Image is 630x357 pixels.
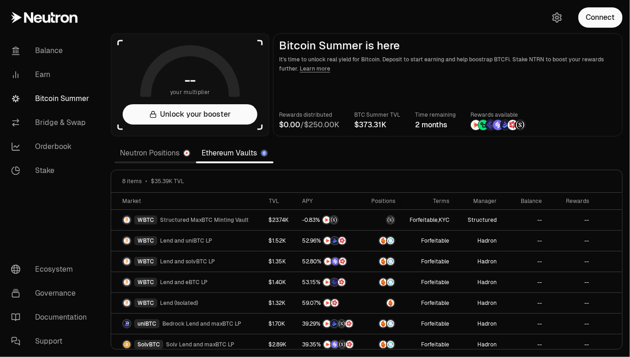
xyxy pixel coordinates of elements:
span: $35.39K TVL [151,178,184,185]
a: Earn [4,63,100,87]
button: KYC [439,216,449,224]
img: Mars Fragments [339,258,346,265]
a: Hadron [455,293,502,313]
a: Orderbook [4,135,100,159]
a: Hadron [455,231,502,251]
span: Structured MaxBTC Minting Vault [160,216,249,224]
a: NTRNBedrock DiamondsStructured PointsMars Fragments [297,314,364,334]
img: Solv Points [331,341,339,348]
a: -- [503,293,548,313]
span: Bedrock Lend and maxBTC LP [162,320,241,327]
button: AmberSupervault [369,319,396,328]
button: Connect [578,7,623,28]
div: TVL [269,197,291,205]
button: AmberSupervault [369,340,396,349]
a: NTRNEtherFi PointsMars Fragments [297,272,364,292]
a: WBTC LogoWBTCStructured MaxBTC Minting Vault [111,210,263,230]
p: It's time to unlock real yield for Bitcoin. Deposit to start earning and help boostrap BTCFi. Sta... [279,55,617,73]
img: maxBTC [387,216,394,224]
p: Rewards available [470,110,526,119]
a: Forfeitable [401,334,455,355]
a: SolvBTC LogoSolvBTCSolv Lend and maxBTC LP [111,334,263,355]
img: NTRN [324,258,332,265]
img: Structured Points [339,341,346,348]
img: Amber [387,299,394,307]
img: Ethereum Logo [262,150,267,156]
button: maxBTC [369,215,396,225]
span: Lend and solvBTC LP [160,258,215,265]
img: Supervault [387,237,394,244]
div: SolvBTC [134,340,163,349]
a: -- [547,210,594,230]
a: maxBTC [364,210,401,230]
img: NTRN [471,120,481,130]
a: $1.40K [263,272,297,292]
a: Forfeitable [401,231,455,251]
button: NTRNBedrock DiamondsMars Fragments [302,236,358,245]
div: WBTC [134,236,157,245]
a: Learn more [300,65,330,72]
button: Forfeitable [410,216,438,224]
button: NTRNBedrock DiamondsStructured PointsMars Fragments [302,319,358,328]
a: -- [503,231,548,251]
a: AmberSupervault [364,334,401,355]
button: NTRNSolv PointsMars Fragments [302,257,358,266]
a: Hadron [455,251,502,272]
a: -- [547,251,594,272]
img: Bedrock Diamonds [331,320,338,327]
div: Balance [508,197,542,205]
div: WBTC [134,257,157,266]
h1: -- [185,73,196,88]
a: $1.52K [263,231,297,251]
a: Forfeitable [401,314,455,334]
a: Neutron Positions [114,144,196,162]
a: NTRNSolv PointsMars Fragments [297,251,364,272]
a: NTRNBedrock DiamondsMars Fragments [297,231,364,251]
span: Solv Lend and maxBTC LP [166,341,234,348]
img: Supervault [387,320,394,327]
a: Governance [4,281,100,305]
img: Bedrock Diamonds [331,237,339,244]
div: uniBTC [134,319,160,328]
a: Balance [4,39,100,63]
a: Stake [4,159,100,183]
a: Bridge & Swap [4,111,100,135]
button: Unlock your booster [123,104,257,125]
a: Documentation [4,305,100,329]
img: Mars Fragments [339,237,346,244]
a: NTRNStructured Points [297,210,364,230]
p: BTC Summer TVL [354,110,400,119]
img: Mars Fragments [345,320,353,327]
button: NTRNMars Fragments [302,298,358,308]
img: WBTC Logo [123,237,131,244]
a: Structured [455,210,502,230]
img: uniBTC Logo [123,320,131,327]
img: NTRN [323,216,330,224]
a: Hadron [455,314,502,334]
div: WBTC [134,215,157,225]
a: Amber [364,293,401,313]
span: , [410,216,449,224]
button: AmberSupervault [369,278,396,287]
span: Lend (Isolated) [160,299,198,307]
img: Mars Fragments [346,341,353,348]
a: AmberSupervault [364,314,401,334]
div: Market [122,197,258,205]
a: -- [547,231,594,251]
div: WBTC [134,298,157,308]
button: AmberSupervault [369,236,396,245]
img: WBTC Logo [123,216,131,224]
a: -- [547,334,594,355]
img: Supervault [387,341,394,348]
span: 8 items [122,178,142,185]
a: $2.89K [263,334,297,355]
div: Manager [460,197,497,205]
a: $1.70K [263,314,297,334]
button: NTRNStructured Points [302,215,358,225]
img: Structured Points [338,320,345,327]
button: Forfeitable [421,237,449,244]
div: WBTC [134,278,157,287]
button: Forfeitable [421,258,449,265]
a: NTRNSolv PointsStructured PointsMars Fragments [297,334,364,355]
a: Hadron [455,272,502,292]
